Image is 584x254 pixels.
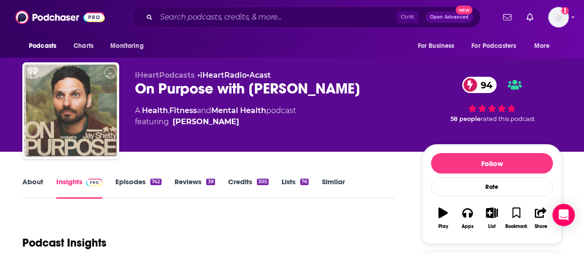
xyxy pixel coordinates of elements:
[548,7,569,27] span: Logged in as jessicalaino
[534,40,550,53] span: More
[422,71,562,128] div: 94 58 peoplerated this podcast
[396,11,418,23] span: Ctrl K
[528,37,562,55] button: open menu
[505,224,527,229] div: Bookmark
[131,7,481,28] div: Search podcasts, credits, & more...
[56,177,102,199] a: InsightsPodchaser Pro
[529,201,553,235] button: Share
[104,37,155,55] button: open menu
[471,77,497,93] span: 94
[450,115,481,122] span: 58 people
[135,105,296,127] div: A podcast
[173,116,239,127] a: Jay Shetty
[455,201,479,235] button: Apps
[282,177,309,199] a: Lists76
[417,40,454,53] span: For Business
[481,115,535,122] span: rated this podcast
[499,9,515,25] a: Show notifications dropdown
[168,106,169,115] span: ,
[15,8,105,26] img: Podchaser - Follow, Share and Rate Podcasts
[110,40,143,53] span: Monitoring
[504,201,528,235] button: Bookmark
[150,179,161,185] div: 742
[552,204,575,226] div: Open Intercom Messenger
[548,7,569,27] button: Show profile menu
[115,177,161,199] a: Episodes742
[257,179,269,185] div: 305
[74,40,94,53] span: Charts
[29,40,56,53] span: Podcasts
[247,71,271,80] span: •
[426,12,473,23] button: Open AdvancedNew
[471,40,516,53] span: For Podcasters
[431,201,455,235] button: Play
[135,116,296,127] span: featuring
[465,37,530,55] button: open menu
[431,177,553,196] div: Rate
[24,64,117,157] img: On Purpose with Jay Shetty
[228,177,269,199] a: Credits305
[462,224,474,229] div: Apps
[430,15,469,20] span: Open Advanced
[197,106,211,115] span: and
[22,37,68,55] button: open menu
[488,224,496,229] div: List
[438,224,448,229] div: Play
[548,7,569,27] img: User Profile
[534,224,547,229] div: Share
[200,71,247,80] a: iHeartRadio
[22,236,107,250] h1: Podcast Insights
[523,9,537,25] a: Show notifications dropdown
[431,153,553,174] button: Follow
[206,179,215,185] div: 39
[561,7,569,14] svg: Add a profile image
[197,71,247,80] span: •
[86,179,102,186] img: Podchaser Pro
[211,106,266,115] a: Mental Health
[249,71,271,80] a: Acast
[456,6,472,14] span: New
[411,37,466,55] button: open menu
[300,179,309,185] div: 76
[142,106,168,115] a: Health
[480,201,504,235] button: List
[22,177,43,199] a: About
[175,177,215,199] a: Reviews39
[169,106,197,115] a: Fitness
[322,177,344,199] a: Similar
[462,77,497,93] a: 94
[135,71,195,80] span: iHeartPodcasts
[67,37,99,55] a: Charts
[156,10,396,25] input: Search podcasts, credits, & more...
